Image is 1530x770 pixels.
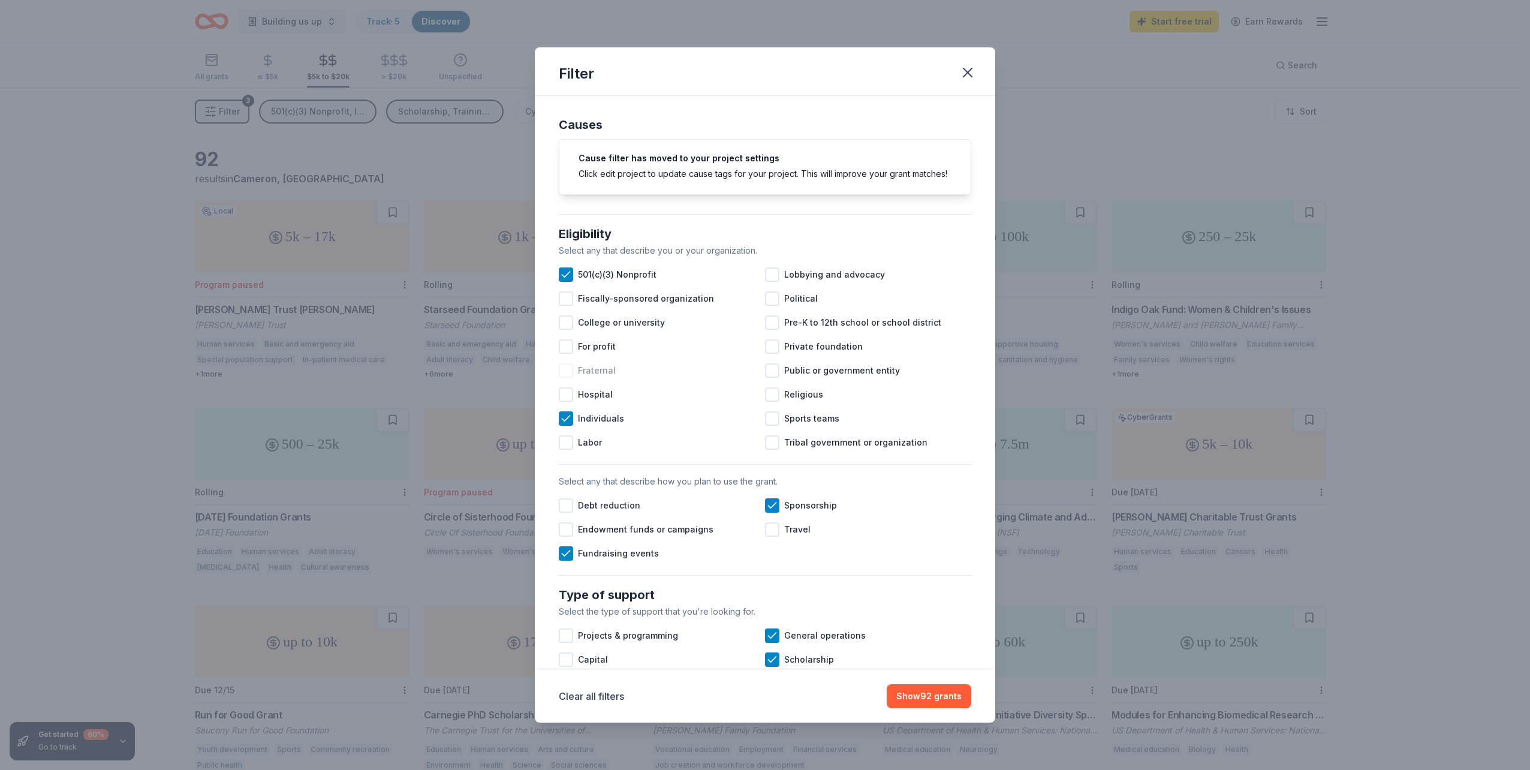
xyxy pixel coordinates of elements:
span: Scholarship [784,652,834,667]
span: Travel [784,522,811,537]
span: Sponsorship [784,498,837,513]
span: Fiscally-sponsored organization [578,291,714,306]
div: Click edit project to update cause tags for your project. This will improve your grant matches! [579,167,951,180]
div: Type of support [559,585,971,604]
button: Show92 grants [887,684,971,708]
span: 501(c)(3) Nonprofit [578,267,656,282]
span: Endowment funds or campaigns [578,522,713,537]
span: Religious [784,387,823,402]
span: General operations [784,628,866,643]
span: Fraternal [578,363,616,378]
div: Select any that describe how you plan to use the grant. [559,474,971,489]
div: Filter [559,64,594,83]
span: Pre-K to 12th school or school district [784,315,941,330]
span: For profit [578,339,616,354]
span: Debt reduction [578,498,640,513]
span: Sports teams [784,411,839,426]
span: Labor [578,435,602,450]
span: Individuals [578,411,624,426]
span: Public or government entity [784,363,900,378]
span: College or university [578,315,665,330]
span: Hospital [578,387,613,402]
button: Clear all filters [559,689,624,703]
span: Capital [578,652,608,667]
div: Eligibility [559,224,971,243]
span: Projects & programming [578,628,678,643]
span: Lobbying and advocacy [784,267,885,282]
h5: Cause filter has moved to your project settings [579,154,951,163]
div: Select the type of support that you're looking for. [559,604,971,619]
span: Political [784,291,818,306]
span: Fundraising events [578,546,659,561]
span: Tribal government or organization [784,435,927,450]
div: Causes [559,115,971,134]
div: Select any that describe you or your organization. [559,243,971,258]
span: Private foundation [784,339,863,354]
